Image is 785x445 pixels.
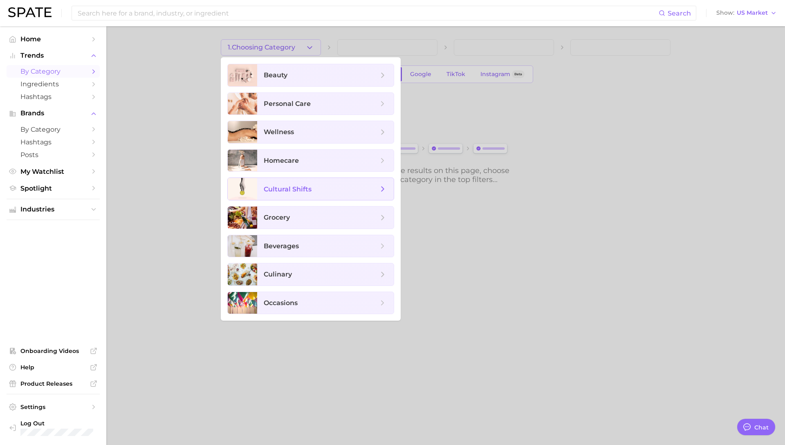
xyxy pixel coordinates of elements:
[20,151,86,159] span: Posts
[264,242,299,250] span: beverages
[264,299,298,307] span: occasions
[20,110,86,117] span: Brands
[20,380,86,387] span: Product Releases
[77,6,659,20] input: Search here for a brand, industry, or ingredient
[264,157,299,164] span: homecare
[20,93,86,101] span: Hashtags
[20,168,86,175] span: My Watchlist
[20,420,103,427] span: Log Out
[7,136,100,148] a: Hashtags
[264,71,287,79] span: beauty
[7,148,100,161] a: Posts
[7,361,100,373] a: Help
[8,7,52,17] img: SPATE
[264,128,294,136] span: wellness
[7,78,100,90] a: Ingredients
[7,123,100,136] a: by Category
[20,184,86,192] span: Spotlight
[264,185,312,193] span: cultural shifts
[7,65,100,78] a: by Category
[20,138,86,146] span: Hashtags
[7,345,100,357] a: Onboarding Videos
[221,57,401,321] ul: 1.Choosing Category
[7,182,100,195] a: Spotlight
[264,270,292,278] span: culinary
[7,49,100,62] button: Trends
[7,165,100,178] a: My Watchlist
[20,403,86,411] span: Settings
[20,80,86,88] span: Ingredients
[714,8,779,18] button: ShowUS Market
[20,364,86,371] span: Help
[668,9,691,17] span: Search
[7,33,100,45] a: Home
[7,417,100,438] a: Log out. Currently logged in with e-mail ameera.masud@digitas.com.
[20,206,86,213] span: Industries
[20,35,86,43] span: Home
[7,378,100,390] a: Product Releases
[20,347,86,355] span: Onboarding Videos
[7,107,100,119] button: Brands
[264,214,290,221] span: grocery
[20,126,86,133] span: by Category
[716,11,734,15] span: Show
[7,90,100,103] a: Hashtags
[20,52,86,59] span: Trends
[20,67,86,75] span: by Category
[737,11,768,15] span: US Market
[7,401,100,413] a: Settings
[264,100,311,108] span: personal care
[7,203,100,216] button: Industries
